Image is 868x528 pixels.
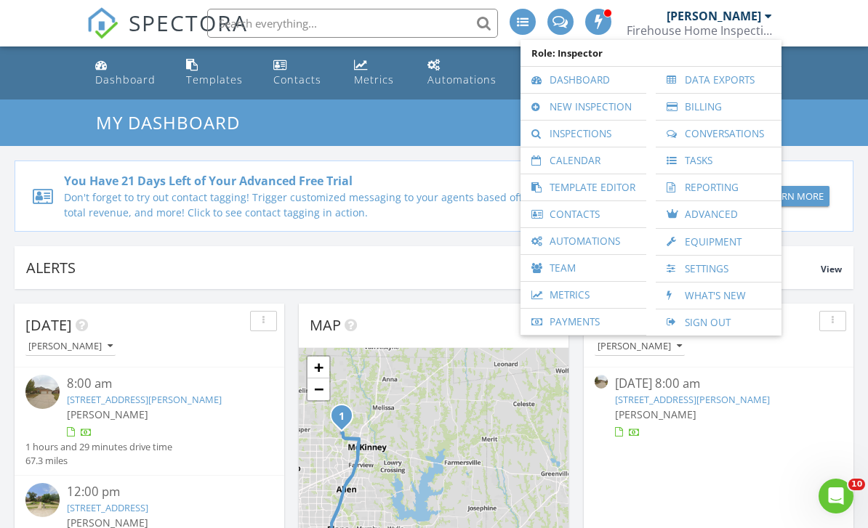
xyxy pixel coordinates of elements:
[87,7,118,39] img: The Best Home Inspection Software - Spectora
[595,375,843,439] a: [DATE] 8:00 am [STREET_ADDRESS][PERSON_NAME] [PERSON_NAME]
[663,256,774,282] a: Settings
[339,412,345,422] i: 1
[848,479,865,490] span: 10
[819,479,853,513] iframe: Intercom live chat
[598,341,682,352] div: [PERSON_NAME]
[663,229,774,255] a: Equipment
[528,67,639,93] a: Dashboard
[765,190,824,204] div: Learn More
[663,174,774,200] a: Reporting
[67,393,222,406] a: [STREET_ADDRESS][PERSON_NAME]
[528,174,639,200] a: Template Editor
[273,73,321,86] div: Contacts
[427,73,497,86] div: Automations
[595,337,685,357] button: [PERSON_NAME]
[354,73,394,86] div: Metrics
[89,52,168,94] a: Dashboard
[28,341,113,352] div: [PERSON_NAME]
[528,201,639,227] a: Contacts
[67,483,253,501] div: 12:00 pm
[528,147,639,174] a: Calendar
[96,110,252,134] a: My Dashboard
[663,147,774,174] a: Tasks
[67,407,148,421] span: [PERSON_NAME]
[595,375,608,388] img: streetview
[25,337,116,357] button: [PERSON_NAME]
[663,309,774,336] a: Sign Out
[26,258,821,277] div: Alerts
[528,228,639,254] a: Automations
[821,263,842,275] span: View
[25,440,172,454] div: 1 hours and 29 minutes drive time
[663,283,774,309] a: What's New
[308,378,329,400] a: Zoom out
[25,483,60,517] img: streetview
[422,52,509,94] a: Automations (Basic)
[95,73,156,86] div: Dashboard
[186,73,243,86] div: Templates
[342,415,350,424] div: 5101 Golden Eagle Dr, McKinney, TX 75071
[615,393,770,406] a: [STREET_ADDRESS][PERSON_NAME]
[87,20,248,50] a: SPECTORA
[207,9,498,38] input: Search everything...
[663,121,774,147] a: Conversations
[67,375,253,393] div: 8:00 am
[663,201,774,228] a: Advanced
[180,52,256,94] a: Templates
[528,40,774,66] span: Role: Inspector
[667,9,761,23] div: [PERSON_NAME]
[25,315,72,335] span: [DATE]
[268,52,337,94] a: Contacts
[64,172,707,190] div: You Have 21 Days Left of Your Advanced Free Trial
[528,121,639,147] a: Inspections
[528,282,639,308] a: Metrics
[528,94,639,120] a: New Inspection
[663,94,774,120] a: Billing
[64,190,707,220] div: Don't forget to try out contact tagging! Trigger customized messaging to your agents based off cr...
[25,375,273,468] a: 8:00 am [STREET_ADDRESS][PERSON_NAME] [PERSON_NAME] 1 hours and 29 minutes drive time 67.3 miles
[528,255,639,281] a: Team
[627,23,772,38] div: Firehouse Home Inspections
[25,454,172,468] div: 67.3 miles
[67,501,148,514] a: [STREET_ADDRESS]
[760,186,829,206] button: Learn More
[129,7,248,38] span: SPECTORA
[615,375,821,393] div: [DATE] 8:00 am
[310,315,341,335] span: Map
[528,309,639,335] a: Payments
[615,407,696,421] span: [PERSON_NAME]
[348,52,410,94] a: Metrics
[308,357,329,378] a: Zoom in
[663,67,774,93] a: Data Exports
[25,375,60,409] img: streetview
